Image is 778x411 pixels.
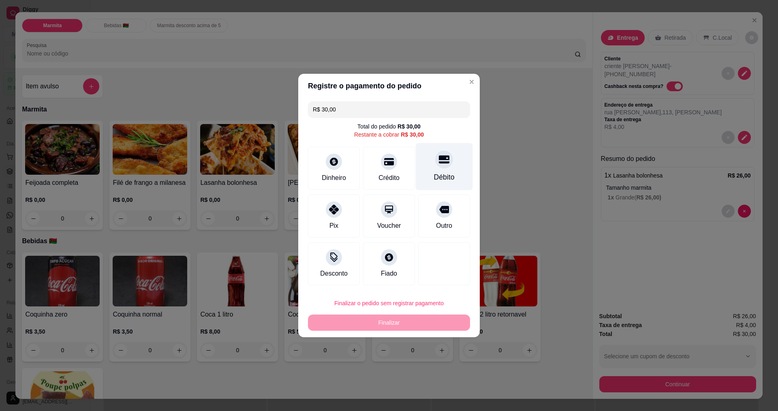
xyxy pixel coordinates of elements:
[322,173,346,183] div: Dinheiro
[377,221,401,231] div: Voucher
[401,131,424,139] div: R$ 30,00
[298,74,480,98] header: Registre o pagamento do pedido
[357,122,421,131] div: Total do pedido
[381,269,397,278] div: Fiado
[313,101,465,118] input: Ex.: hambúrguer de cordeiro
[434,172,455,182] div: Débito
[320,269,348,278] div: Desconto
[378,173,400,183] div: Crédito
[308,295,470,311] button: Finalizar o pedido sem registrar pagamento
[398,122,421,131] div: R$ 30,00
[354,131,424,139] div: Restante a cobrar
[329,221,338,231] div: Pix
[436,221,452,231] div: Outro
[465,75,478,88] button: Close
